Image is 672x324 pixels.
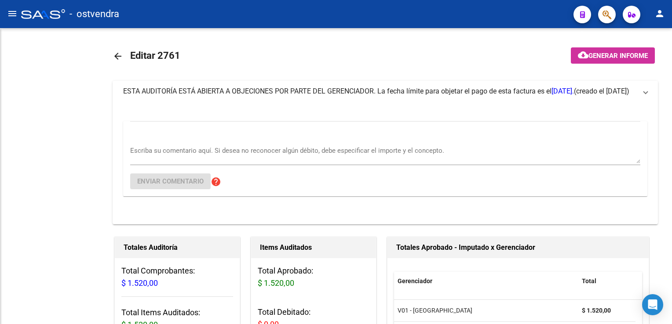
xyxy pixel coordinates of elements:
div: ESTA AUDITORÍA ESTÁ ABIERTA A OBJECIONES POR PARTE DEL GERENCIADOR. La fecha límite para objetar ... [113,102,658,224]
span: V01 - [GEOGRAPHIC_DATA] [398,307,472,314]
mat-icon: menu [7,8,18,19]
span: Enviar comentario [137,177,204,185]
span: Editar 2761 [130,50,180,61]
h3: Total Aprobado: [258,265,369,289]
h1: Items Auditados [260,241,367,255]
span: Generar informe [588,52,648,60]
mat-icon: help [211,176,221,187]
h3: Total Comprobantes: [121,265,233,289]
span: - ostvendra [69,4,119,24]
button: Generar informe [571,47,655,64]
h1: Totales Auditoría [124,241,231,255]
strong: $ 1.520,00 [582,307,611,314]
datatable-header-cell: Gerenciador [394,272,578,291]
span: ESTA AUDITORÍA ESTÁ ABIERTA A OBJECIONES POR PARTE DEL GERENCIADOR. La fecha límite para objetar ... [123,87,574,95]
span: (creado el [DATE]) [574,86,629,96]
mat-icon: cloud_download [578,50,588,60]
mat-expansion-panel-header: ESTA AUDITORÍA ESTÁ ABIERTA A OBJECIONES POR PARTE DEL GERENCIADOR. La fecha límite para objetar ... [113,81,658,102]
mat-icon: person [654,8,665,19]
div: Open Intercom Messenger [642,294,663,315]
mat-icon: arrow_back [113,51,123,61]
span: Gerenciador [398,277,432,284]
span: Total [582,277,596,284]
span: $ 1.520,00 [121,278,158,288]
datatable-header-cell: Total [578,272,635,291]
span: $ 1.520,00 [258,278,294,288]
button: Enviar comentario [130,173,211,189]
span: [DATE]. [551,87,574,95]
h1: Totales Aprobado - Imputado x Gerenciador [396,241,640,255]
